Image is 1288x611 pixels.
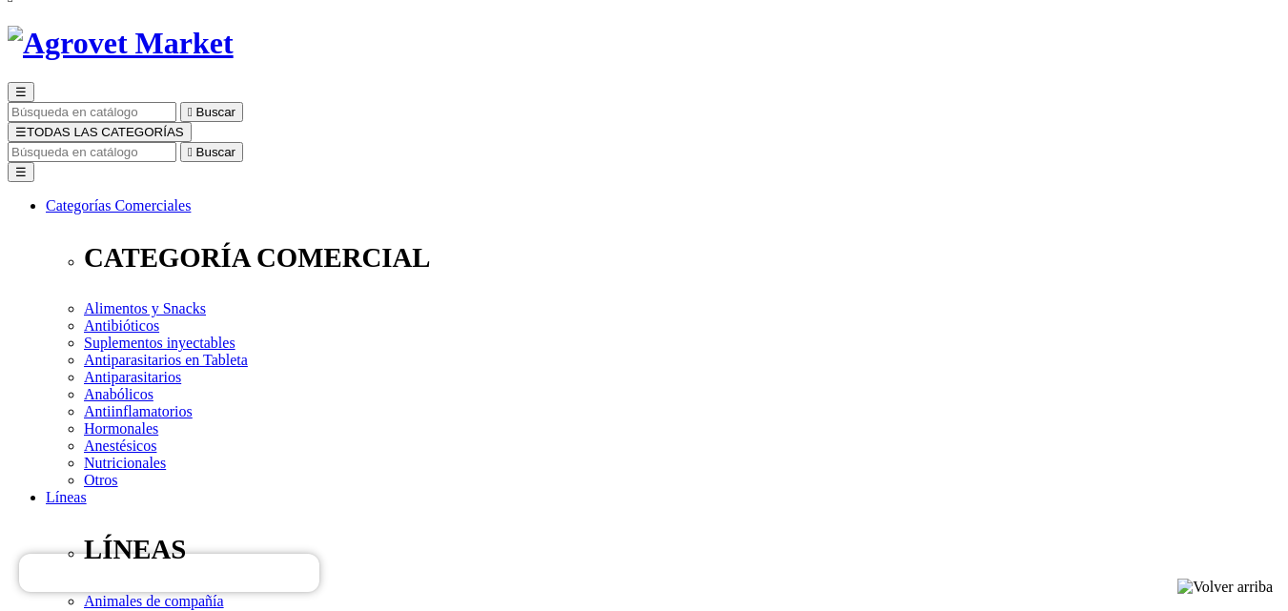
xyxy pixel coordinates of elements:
[8,26,234,61] img: Agrovet Market
[84,534,1280,565] p: LÍNEAS
[15,85,27,99] span: ☰
[1177,579,1273,596] img: Volver arriba
[84,420,158,437] a: Hormonales
[84,335,235,351] a: Suplementos inyectables
[84,242,1280,274] p: CATEGORÍA COMERCIAL
[84,455,166,471] a: Nutricionales
[46,489,87,505] a: Líneas
[84,300,206,316] a: Alimentos y Snacks
[19,554,319,592] iframe: Brevo live chat
[84,593,224,609] a: Animales de compañía
[84,352,248,368] a: Antiparasitarios en Tableta
[180,142,243,162] button:  Buscar
[8,122,192,142] button: ☰TODAS LAS CATEGORÍAS
[15,125,27,139] span: ☰
[8,142,176,162] input: Buscar
[84,317,159,334] a: Antibióticos
[188,145,193,159] i: 
[46,197,191,214] a: Categorías Comerciales
[84,403,193,419] a: Antiinflamatorios
[8,82,34,102] button: ☰
[84,438,156,454] a: Anestésicos
[84,369,181,385] a: Antiparasitarios
[196,105,235,119] span: Buscar
[8,162,34,182] button: ☰
[188,105,193,119] i: 
[84,386,153,402] a: Anabólicos
[180,102,243,122] button:  Buscar
[84,472,118,488] a: Otros
[8,102,176,122] input: Buscar
[196,145,235,159] span: Buscar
